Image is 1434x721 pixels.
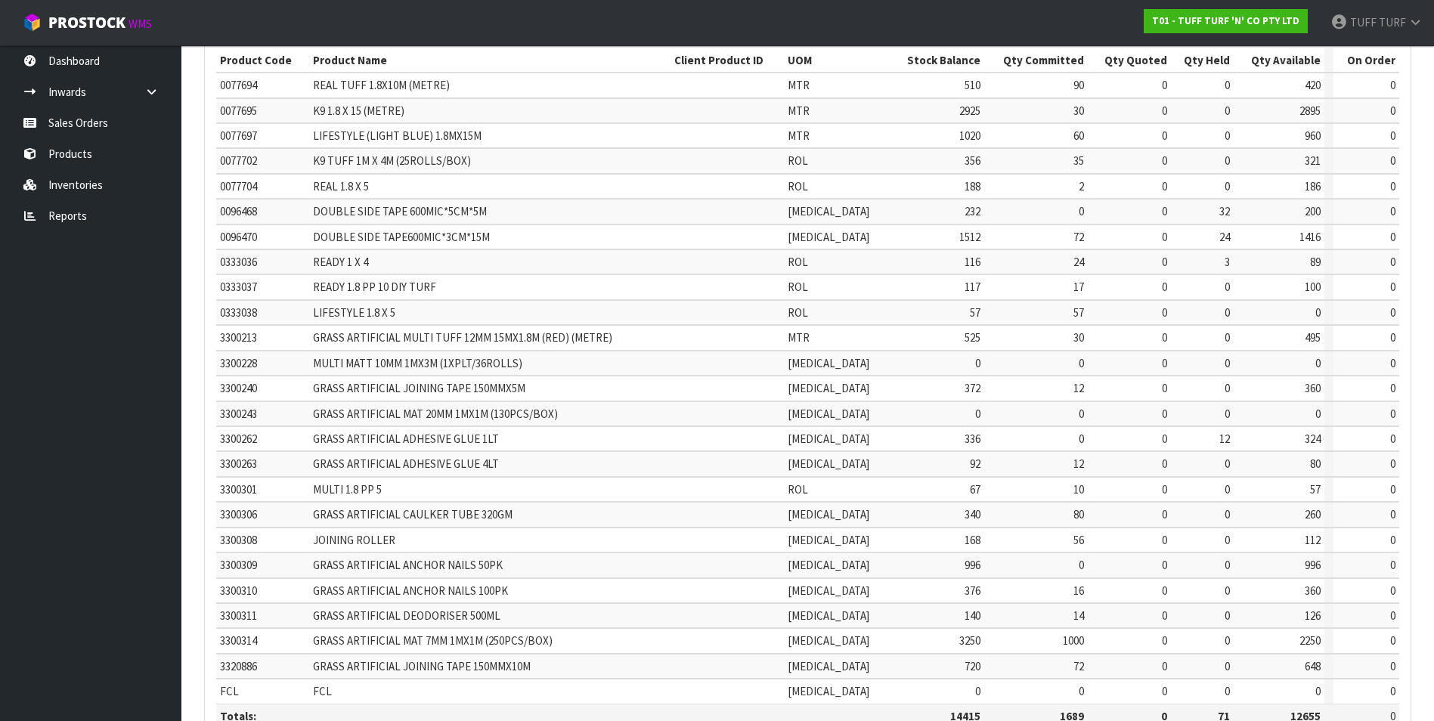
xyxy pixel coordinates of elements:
span: [MEDICAL_DATA] [788,204,869,218]
span: 1512 [959,230,980,244]
span: 0 [1079,432,1084,446]
span: 3300301 [220,482,257,497]
span: GRASS ARTIFICIAL ADHESIVE GLUE 4LT [313,456,499,471]
th: On Order [1333,48,1399,73]
span: 10 [1073,482,1084,497]
span: 0 [1225,280,1230,294]
span: MULTI 1.8 PP 5 [313,482,382,497]
span: 0 [1225,153,1230,168]
span: 57 [970,305,980,320]
span: [MEDICAL_DATA] [788,230,869,244]
span: 0 [1390,633,1395,648]
span: 0 [1390,684,1395,698]
span: 0 [1225,558,1230,572]
span: 12 [1219,432,1230,446]
th: Qty Committed [984,48,1089,73]
span: DOUBLE SIDE TAPE600MIC*3CM*15M [313,230,490,244]
span: 0 [1162,104,1167,118]
span: MTR [788,330,810,345]
span: 360 [1305,381,1321,395]
span: 3300243 [220,407,257,421]
span: 376 [965,583,980,598]
span: 0 [1315,407,1321,421]
span: 0 [1225,456,1230,471]
span: 0333038 [220,305,257,320]
span: 0 [1225,659,1230,673]
span: 3300310 [220,583,257,598]
span: 0 [1390,280,1395,294]
span: 67 [970,482,980,497]
span: 0 [1162,659,1167,673]
span: 126 [1305,608,1321,623]
span: 3300213 [220,330,257,345]
span: 1020 [959,128,980,143]
span: 0 [1162,356,1167,370]
span: 30 [1073,104,1084,118]
span: GRASS ARTIFICIAL ANCHOR NAILS 100PK [313,583,508,598]
span: 0333036 [220,255,257,269]
span: 0 [1390,482,1395,497]
span: 996 [1305,558,1321,572]
span: [MEDICAL_DATA] [788,583,869,598]
span: 24 [1073,255,1084,269]
span: ROL [788,280,808,294]
span: 260 [1305,507,1321,521]
span: 1416 [1299,230,1321,244]
span: 0 [1079,684,1084,698]
span: GRASS ARTIFICIAL DEODORISER 500ML [313,608,500,623]
span: READY 1 X 4 [313,255,368,269]
span: 0 [1225,583,1230,598]
span: 3250 [959,633,980,648]
span: 324 [1305,432,1321,446]
span: 960 [1305,128,1321,143]
th: Product Code [216,48,309,73]
span: JOINING ROLLER [313,533,395,547]
span: TUFF TURF [1350,15,1406,29]
span: 0096470 [220,230,257,244]
span: 3300308 [220,533,257,547]
span: 648 [1305,659,1321,673]
span: 0 [1390,330,1395,345]
span: 0 [1390,583,1395,598]
th: Qty Quoted [1088,48,1170,73]
span: 0 [1390,179,1395,193]
span: [MEDICAL_DATA] [788,407,869,421]
span: 0 [975,356,980,370]
span: [MEDICAL_DATA] [788,432,869,446]
span: 0 [1315,356,1321,370]
span: 0 [1390,153,1395,168]
span: 57 [1310,482,1321,497]
span: MTR [788,104,810,118]
th: Product Name [309,48,670,73]
span: ROL [788,153,808,168]
span: 56 [1073,533,1084,547]
span: 0 [1162,280,1167,294]
span: FCL [220,684,239,698]
span: GRASS ARTIFICIAL JOINING TAPE 150MMX10M [313,659,531,673]
span: 0077704 [220,179,257,193]
span: 0 [1162,128,1167,143]
span: MTR [788,128,810,143]
span: 0333037 [220,280,257,294]
span: 0 [1162,507,1167,521]
span: 12 [1073,456,1084,471]
span: ROL [788,305,808,320]
th: UOM [784,48,889,73]
span: 0 [1079,204,1084,218]
span: [MEDICAL_DATA] [788,507,869,521]
span: 3300314 [220,633,257,648]
span: K9 TUFF 1M X 4M (25ROLLS/BOX) [313,153,471,168]
th: Qty Held [1171,48,1234,73]
span: 0 [1162,608,1167,623]
span: 3300311 [220,608,257,623]
span: 0 [1225,78,1230,92]
span: 188 [965,179,980,193]
span: 24 [1219,230,1230,244]
span: 0 [1390,432,1395,446]
span: 89 [1310,255,1321,269]
span: 0 [975,684,980,698]
span: [MEDICAL_DATA] [788,381,869,395]
span: 525 [965,330,980,345]
span: 140 [965,608,980,623]
span: 17 [1073,280,1084,294]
